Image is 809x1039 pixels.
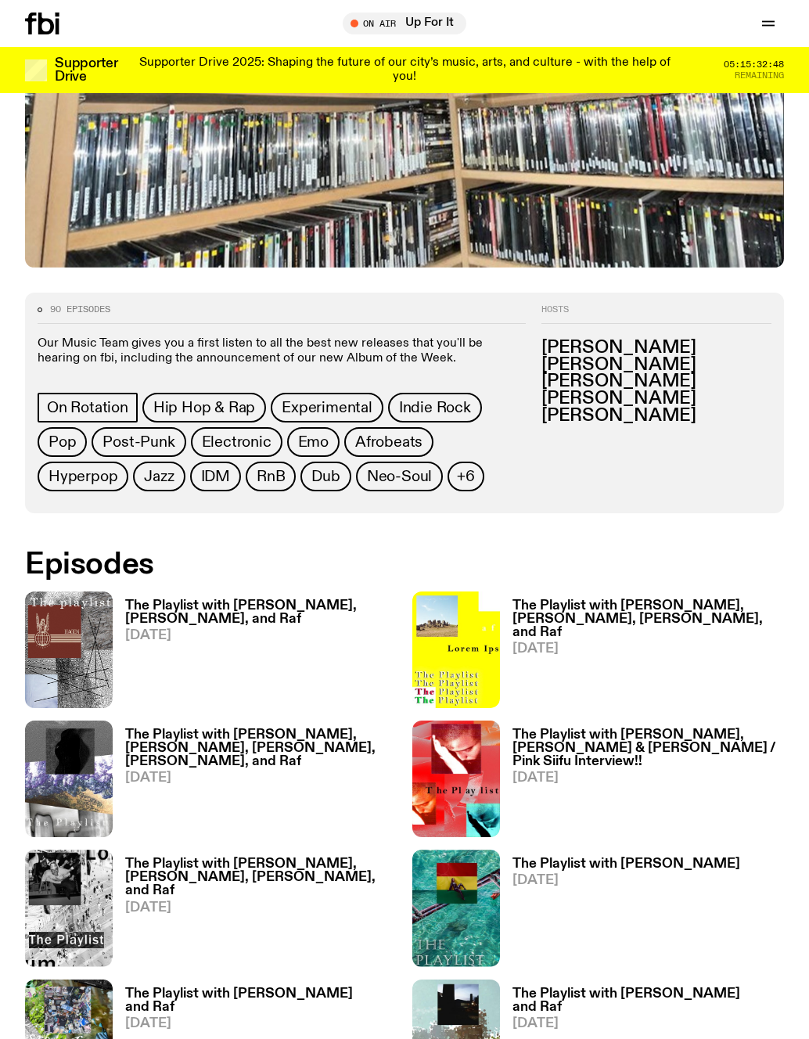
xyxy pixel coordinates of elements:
span: Hyperpop [49,468,117,485]
a: RnB [246,462,296,491]
h3: Supporter Drive [55,57,117,84]
span: 05:15:32:48 [724,60,784,69]
a: The Playlist with [PERSON_NAME], [PERSON_NAME], [PERSON_NAME], and Raf[DATE] [500,599,784,708]
span: Neo-Soul [367,468,432,485]
h3: [PERSON_NAME] [541,340,771,357]
span: [DATE] [512,771,784,785]
span: IDM [201,468,230,485]
a: The Playlist with [PERSON_NAME], [PERSON_NAME], [PERSON_NAME], and Raf[DATE] [113,857,397,966]
a: Pop [38,427,87,457]
a: Hip Hop & Rap [142,393,266,422]
h3: The Playlist with [PERSON_NAME], [PERSON_NAME], and Raf [125,599,397,626]
span: Emo [298,433,329,451]
span: Indie Rock [399,399,471,416]
h3: The Playlist with [PERSON_NAME], [PERSON_NAME], [PERSON_NAME], and Raf [125,857,397,897]
span: [DATE] [512,1017,784,1030]
span: Hip Hop & Rap [153,399,255,416]
a: Indie Rock [388,393,482,422]
span: [DATE] [512,642,784,656]
a: Neo-Soul [356,462,443,491]
span: [DATE] [125,629,397,642]
span: Jazz [144,468,174,485]
span: Pop [49,433,76,451]
h3: The Playlist with [PERSON_NAME], [PERSON_NAME] & [PERSON_NAME] / Pink Siifu Interview!! [512,728,784,768]
h2: Hosts [541,305,771,324]
a: Electronic [191,427,282,457]
a: Post-Punk [92,427,185,457]
a: The Playlist with [PERSON_NAME], [PERSON_NAME], and Raf[DATE] [113,599,397,708]
span: 90 episodes [50,305,110,314]
h3: [PERSON_NAME] [541,373,771,390]
h3: The Playlist with [PERSON_NAME] [512,857,740,871]
h3: [PERSON_NAME] [541,408,771,425]
h3: The Playlist with [PERSON_NAME], [PERSON_NAME], [PERSON_NAME], and Raf [512,599,784,639]
span: Dub [311,468,340,485]
span: RnB [257,468,285,485]
span: Experimental [282,399,372,416]
h2: Episodes [25,551,526,579]
a: Jazz [133,462,185,491]
span: [DATE] [125,771,397,785]
a: Dub [300,462,351,491]
a: The Playlist with [PERSON_NAME], [PERSON_NAME], [PERSON_NAME], [PERSON_NAME], and Raf[DATE] [113,728,397,837]
a: Emo [287,427,340,457]
span: On Rotation [47,399,128,416]
a: The Playlist with [PERSON_NAME][DATE] [500,857,740,966]
button: +6 [448,462,484,491]
button: On AirUp For It [343,13,466,34]
img: The poster for this episode of The Playlist. It features the album artwork for Amaarae's BLACK ST... [412,850,500,966]
a: The Playlist with [PERSON_NAME], [PERSON_NAME] & [PERSON_NAME] / Pink Siifu Interview!![DATE] [500,728,784,837]
a: On Rotation [38,393,138,422]
a: Afrobeats [344,427,433,457]
a: Hyperpop [38,462,128,491]
span: Electronic [202,433,271,451]
img: The cover image for this episode of The Playlist, featuring the title of the show as well as the ... [412,721,500,837]
span: Remaining [735,71,784,80]
span: [DATE] [125,1017,397,1030]
span: Afrobeats [355,433,422,451]
p: Our Music Team gives you a first listen to all the best new releases that you'll be hearing on fb... [38,336,526,366]
span: +6 [457,468,475,485]
a: IDM [190,462,241,491]
span: [DATE] [125,901,397,915]
h3: [PERSON_NAME] [541,390,771,408]
span: Post-Punk [102,433,174,451]
a: Experimental [271,393,383,422]
h3: The Playlist with [PERSON_NAME] and Raf [125,987,397,1014]
p: Supporter Drive 2025: Shaping the future of our city’s music, arts, and culture - with the help o... [138,56,671,84]
h3: [PERSON_NAME] [541,357,771,374]
h3: The Playlist with [PERSON_NAME] and Raf [512,987,784,1014]
h3: The Playlist with [PERSON_NAME], [PERSON_NAME], [PERSON_NAME], [PERSON_NAME], and Raf [125,728,397,768]
span: [DATE] [512,874,740,887]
